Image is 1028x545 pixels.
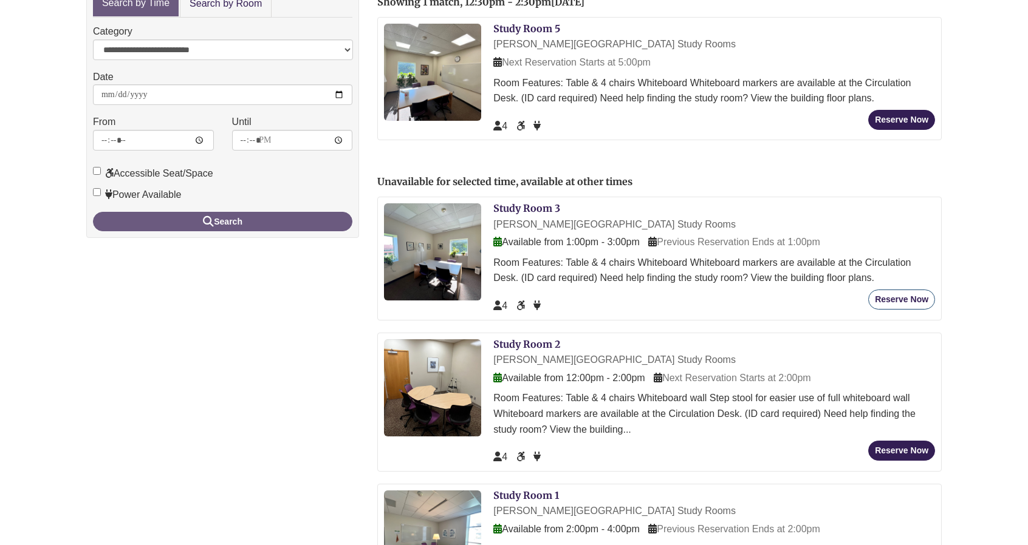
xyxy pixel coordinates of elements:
[654,373,811,383] span: Next Reservation Starts at 2:00pm
[493,390,935,437] div: Room Features: Table & 4 chairs Whiteboard wall Step stool for easier use of full whiteboard wall...
[384,203,481,300] img: Study Room 3
[493,217,935,232] div: [PERSON_NAME][GEOGRAPHIC_DATA] Study Rooms
[493,22,560,35] a: Study Room 5
[533,452,541,462] span: Power Available
[493,202,560,214] a: Study Room 3
[93,212,352,231] button: Search
[493,373,645,383] span: Available from 12:00pm - 2:00pm
[648,524,820,534] span: Previous Reservation Ends at 2:00pm
[868,289,935,310] button: Reserve Now
[93,167,101,175] input: Accessible Seat/Space
[93,187,182,203] label: Power Available
[493,121,507,131] span: The capacity of this space
[493,524,639,534] span: Available from 2:00pm - 4:00pm
[384,24,481,121] img: Study Room 5
[516,300,527,311] span: Accessible Seat/Space
[493,57,651,67] span: Next Reservation Starts at 5:00pm
[493,300,507,311] span: The capacity of this space
[377,177,942,188] h2: Unavailable for selected time, available at other times
[533,121,541,131] span: Power Available
[493,75,935,106] div: Room Features: Table & 4 chairs Whiteboard Whiteboard markers are available at the Circulation De...
[93,188,101,196] input: Power Available
[93,166,213,181] label: Accessible Seat/Space
[493,36,935,52] div: [PERSON_NAME][GEOGRAPHIC_DATA] Study Rooms
[516,121,527,131] span: Accessible Seat/Space
[93,114,115,130] label: From
[493,352,935,368] div: [PERSON_NAME][GEOGRAPHIC_DATA] Study Rooms
[493,237,639,247] span: Available from 1:00pm - 3:00pm
[232,114,252,130] label: Until
[533,300,541,311] span: Power Available
[868,441,935,461] button: Reserve Now
[493,255,935,286] div: Room Features: Table & 4 chairs Whiteboard Whiteboard markers are available at the Circulation De...
[516,452,527,462] span: Accessible Seat/Space
[93,24,132,39] label: Category
[93,69,114,85] label: Date
[493,503,935,519] div: [PERSON_NAME][GEOGRAPHIC_DATA] Study Rooms
[384,339,481,436] img: Study Room 2
[868,110,935,130] button: Reserve Now
[493,338,560,350] a: Study Room 2
[648,237,820,247] span: Previous Reservation Ends at 1:00pm
[493,452,507,462] span: The capacity of this space
[493,489,559,501] a: Study Room 1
